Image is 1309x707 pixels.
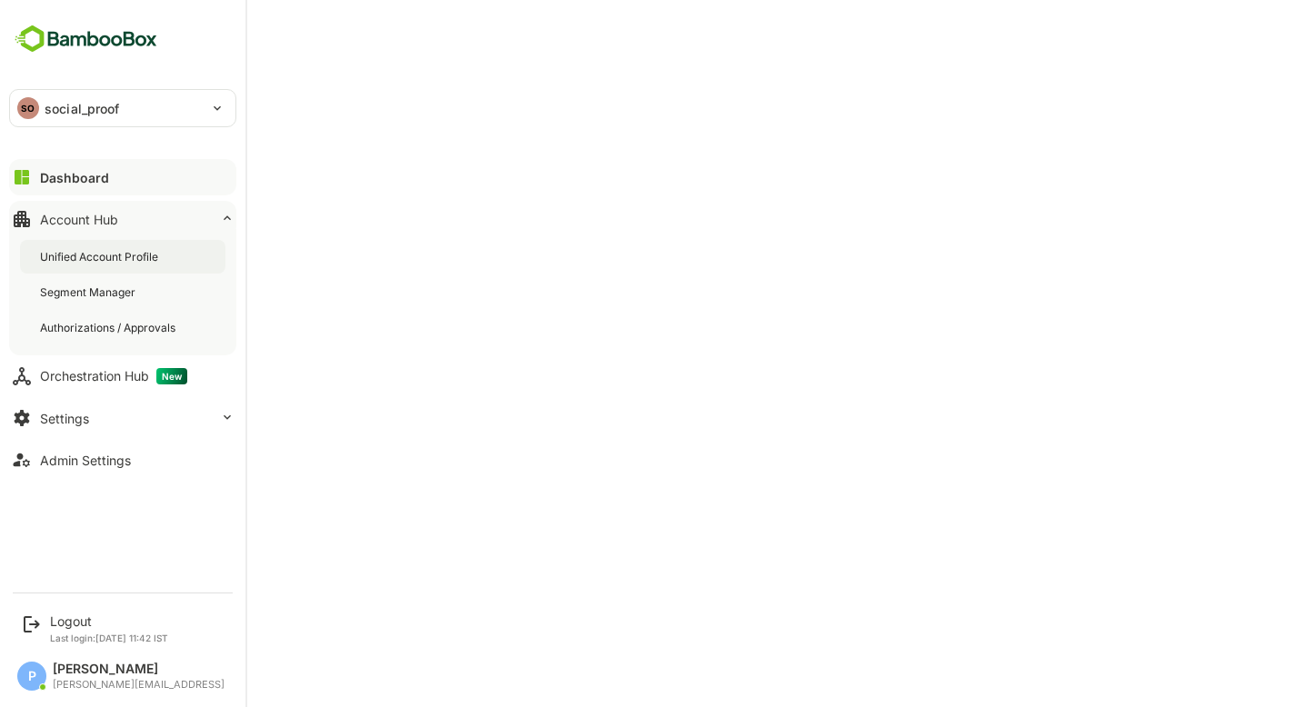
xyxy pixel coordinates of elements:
div: [PERSON_NAME] [53,662,225,677]
div: [PERSON_NAME][EMAIL_ADDRESS] [53,679,225,691]
button: Admin Settings [9,442,236,478]
div: Settings [40,411,89,426]
button: Orchestration HubNew [9,358,236,394]
p: social_proof [45,99,120,118]
div: Logout [50,613,168,629]
button: Dashboard [9,159,236,195]
div: Admin Settings [40,453,131,468]
div: Segment Manager [40,284,139,300]
div: Dashboard [40,170,109,185]
div: Orchestration Hub [40,368,187,384]
div: Account Hub [40,212,118,227]
button: Settings [9,400,236,436]
img: BambooboxFullLogoMark.5f36c76dfaba33ec1ec1367b70bb1252.svg [9,22,163,56]
p: Last login: [DATE] 11:42 IST [50,632,168,643]
div: SOsocial_proof [10,90,235,126]
div: Unified Account Profile [40,249,162,264]
div: Authorizations / Approvals [40,320,179,335]
button: Account Hub [9,201,236,237]
div: P [17,662,46,691]
span: New [156,368,187,384]
div: SO [17,97,39,119]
